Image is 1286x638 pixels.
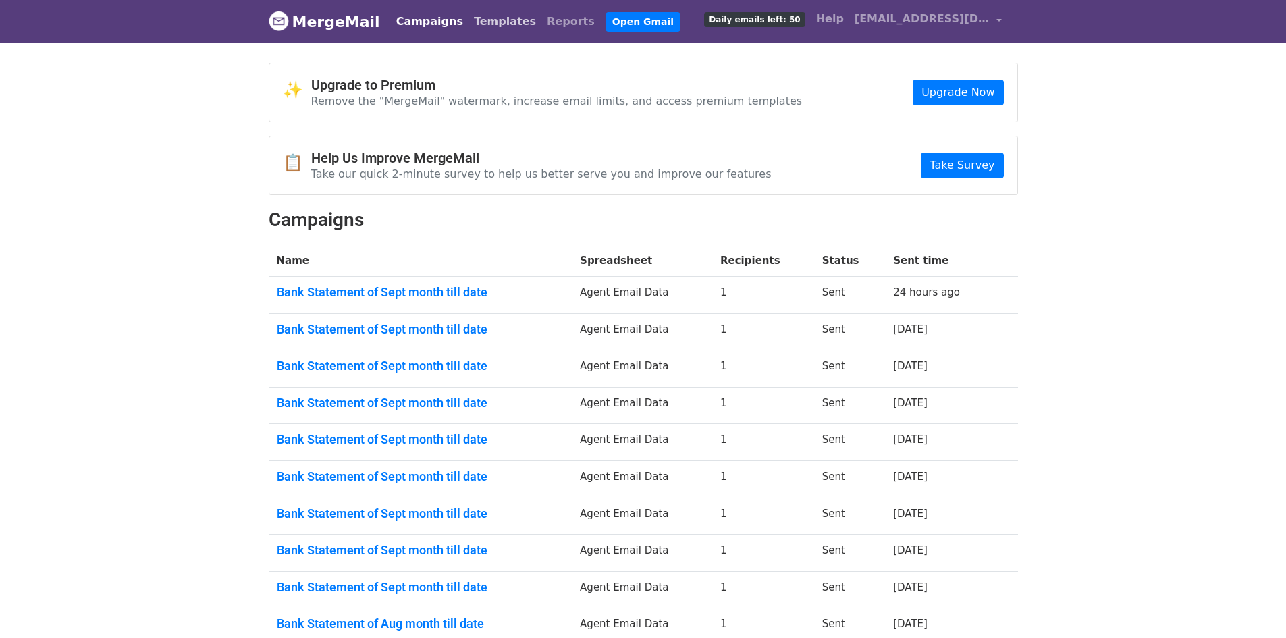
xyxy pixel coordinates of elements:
td: Sent [814,350,886,388]
td: 1 [712,461,814,498]
a: 24 hours ago [893,286,960,298]
a: [DATE] [893,323,928,336]
td: 1 [712,535,814,572]
td: Sent [814,571,886,608]
a: Bank Statement of Sept month till date [277,469,564,484]
td: Sent [814,387,886,424]
a: [DATE] [893,618,928,630]
a: [DATE] [893,544,928,556]
td: Sent [814,498,886,535]
h2: Campaigns [269,209,1018,232]
a: [DATE] [893,471,928,483]
td: Agent Email Data [572,387,712,424]
td: 1 [712,498,814,535]
td: Sent [814,461,886,498]
a: [EMAIL_ADDRESS][DOMAIN_NAME] [849,5,1007,37]
a: Bank Statement of Sept month till date [277,285,564,300]
td: 1 [712,571,814,608]
td: Agent Email Data [572,424,712,461]
td: Sent [814,535,886,572]
td: 1 [712,313,814,350]
td: Sent [814,424,886,461]
p: Take our quick 2-minute survey to help us better serve you and improve our features [311,167,772,181]
a: [DATE] [893,581,928,593]
td: 1 [712,424,814,461]
img: MergeMail logo [269,11,289,31]
th: Spreadsheet [572,245,712,277]
a: Daily emails left: 50 [699,5,810,32]
h4: Upgrade to Premium [311,77,803,93]
td: Agent Email Data [572,535,712,572]
td: Agent Email Data [572,277,712,314]
a: MergeMail [269,7,380,36]
a: Bank Statement of Sept month till date [277,506,564,521]
th: Status [814,245,886,277]
a: [DATE] [893,508,928,520]
a: [DATE] [893,433,928,446]
td: Sent [814,277,886,314]
a: Reports [541,8,600,35]
a: Open Gmail [606,12,680,32]
h4: Help Us Improve MergeMail [311,150,772,166]
td: Agent Email Data [572,350,712,388]
a: Bank Statement of Sept month till date [277,580,564,595]
th: Recipients [712,245,814,277]
a: Bank Statement of Sept month till date [277,358,564,373]
th: Name [269,245,572,277]
a: Bank Statement of Sept month till date [277,432,564,447]
a: Bank Statement of Sept month till date [277,396,564,410]
a: Campaigns [391,8,468,35]
a: Bank Statement of Sept month till date [277,322,564,337]
a: [DATE] [893,397,928,409]
a: Bank Statement of Aug month till date [277,616,564,631]
td: Agent Email Data [572,461,712,498]
p: Remove the "MergeMail" watermark, increase email limits, and access premium templates [311,94,803,108]
a: [DATE] [893,360,928,372]
td: Agent Email Data [572,498,712,535]
td: 1 [712,387,814,424]
td: 1 [712,277,814,314]
td: 1 [712,350,814,388]
span: Daily emails left: 50 [704,12,805,27]
td: Sent [814,313,886,350]
a: Take Survey [921,153,1003,178]
span: 📋 [283,153,311,173]
td: Agent Email Data [572,313,712,350]
a: Help [811,5,849,32]
span: ✨ [283,80,311,100]
a: Bank Statement of Sept month till date [277,543,564,558]
td: Agent Email Data [572,571,712,608]
a: Upgrade Now [913,80,1003,105]
iframe: Chat Widget [1218,573,1286,638]
a: Templates [468,8,541,35]
th: Sent time [885,245,996,277]
span: [EMAIL_ADDRESS][DOMAIN_NAME] [855,11,990,27]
